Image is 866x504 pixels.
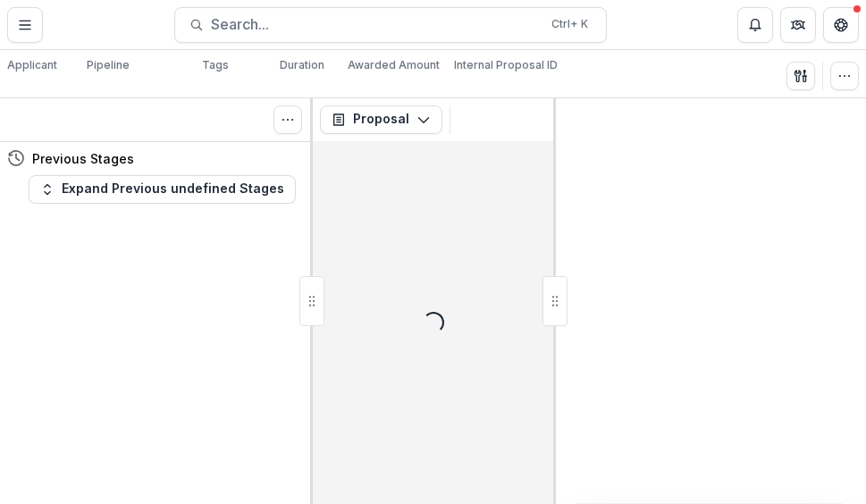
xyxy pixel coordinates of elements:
[548,14,592,34] div: Ctrl + K
[7,7,43,43] button: Toggle Menu
[211,16,541,33] span: Search...
[32,149,134,168] h4: Previous Stages
[780,7,816,43] button: Partners
[454,57,558,73] p: Internal Proposal ID
[348,57,440,73] p: Awarded Amount
[202,57,229,73] p: Tags
[273,105,302,134] button: Toggle View Cancelled Tasks
[280,57,324,73] p: Duration
[320,105,442,134] button: Proposal
[174,7,607,43] button: Search...
[29,175,296,204] button: Expand Previous undefined Stages
[7,57,57,73] p: Applicant
[823,7,859,43] button: Get Help
[87,57,130,73] p: Pipeline
[737,7,773,43] button: Notifications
